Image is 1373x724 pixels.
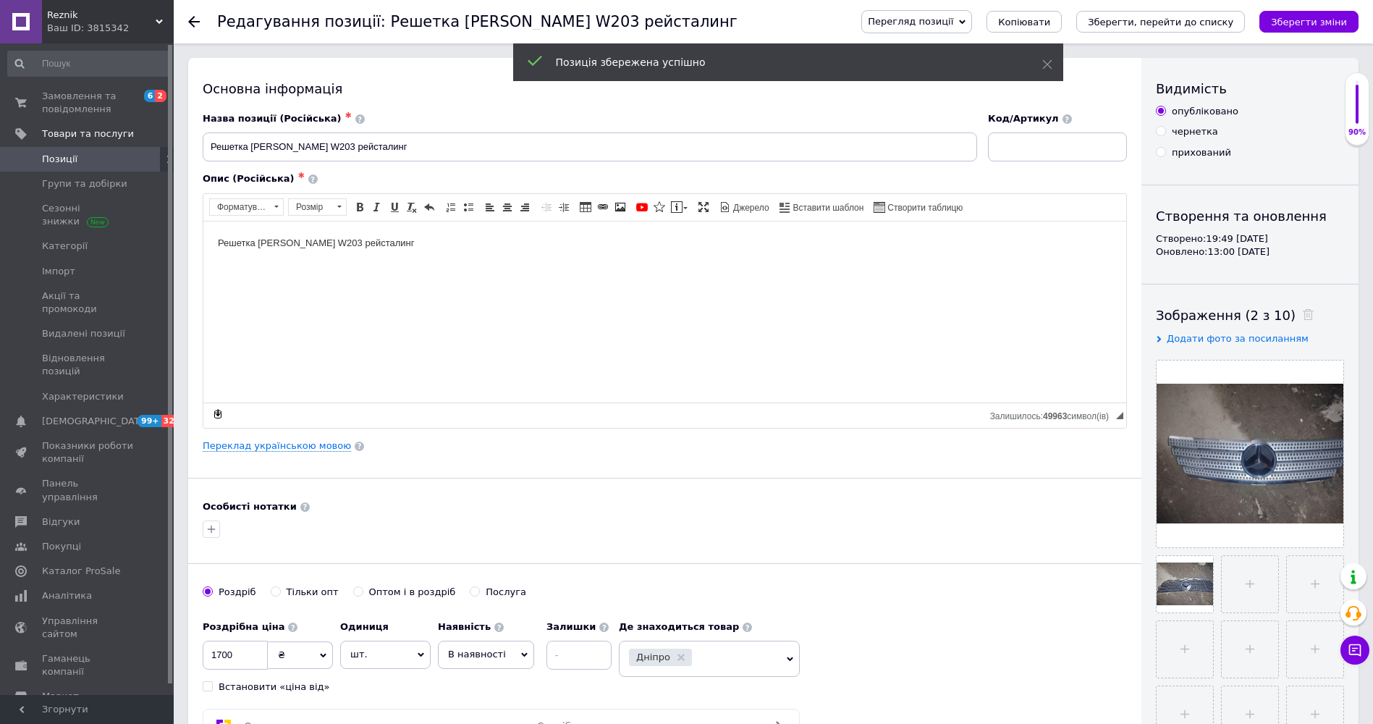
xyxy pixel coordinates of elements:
[352,199,368,215] a: Жирний (Ctrl+B)
[340,621,389,632] b: Одиниця
[203,222,1126,403] iframe: Редактор, 5BD96147-4F7D-4BEB-9426-34DD711185ED
[1172,125,1218,138] div: чернетка
[885,202,963,214] span: Створити таблицю
[1156,232,1344,245] div: Створено: 19:49 [DATE]
[42,202,134,228] span: Сезонні знижки
[210,406,226,422] a: Зробити резервну копію зараз
[871,199,965,215] a: Створити таблицю
[203,132,977,161] input: Наприклад, H&M жіноча сукня зелена 38 розмір вечірня максі з блискітками
[499,199,515,215] a: По центру
[369,586,456,599] div: Оптом і в роздріб
[340,641,431,668] span: шт.
[42,265,75,278] span: Імпорт
[731,202,769,214] span: Джерело
[42,127,134,140] span: Товари та послуги
[42,390,124,403] span: Характеристики
[161,415,178,427] span: 32
[7,51,171,77] input: Пошук
[42,439,134,466] span: Показники роботи компанії
[289,199,332,215] span: Розмір
[651,199,667,215] a: Вставити іконку
[998,17,1050,28] span: Копіювати
[42,690,79,703] span: Маркет
[219,681,330,694] div: Встановити «ціна від»
[421,199,437,215] a: Повернути (Ctrl+Z)
[634,199,650,215] a: Додати відео з YouTube
[386,199,402,215] a: Підкреслений (Ctrl+U)
[669,199,690,215] a: Вставити повідомлення
[619,621,739,632] b: Де знаходиться товар
[203,501,297,512] b: Особисті нотатки
[203,173,295,184] span: Опис (Російська)
[42,327,125,340] span: Видалені позиції
[203,440,351,452] a: Переклад українською мовою
[217,13,738,30] h1: Редагування позиції: Решетка Мерседес Бенз W203 рейсталинг
[345,111,352,120] span: ✱
[777,199,866,215] a: Вставити шаблон
[42,589,92,602] span: Аналітика
[203,113,342,124] span: Назва позиції (Російська)
[47,22,174,35] div: Ваш ID: 3815342
[868,16,953,27] span: Перегляд позиції
[1167,333,1309,344] span: Додати фото за посиланням
[1340,636,1369,665] button: Чат з покупцем
[1156,207,1344,225] div: Створення та оновлення
[42,90,134,116] span: Замовлення та повідомлення
[486,586,526,599] div: Послуга
[1116,412,1123,419] span: Потягніть для зміни розмірів
[1172,105,1238,118] div: опубліковано
[546,621,596,632] b: Залишки
[1259,11,1359,33] button: Зберегти зміни
[636,652,670,662] span: Дніпро
[546,641,612,670] input: -
[298,171,305,180] span: ✱
[42,290,134,316] span: Акції та промокоди
[556,199,572,215] a: Збільшити відступ
[438,621,491,632] b: Наявність
[42,153,77,166] span: Позиції
[1345,72,1369,146] div: 90% Якість заповнення
[369,199,385,215] a: Курсив (Ctrl+I)
[144,90,156,102] span: 6
[556,55,1006,70] div: Позиція збережена успішно
[404,199,420,215] a: Видалити форматування
[1043,411,1067,421] span: 49963
[138,415,161,427] span: 99+
[578,199,593,215] a: Таблиця
[1088,17,1233,28] i: Зберегти, перейти до списку
[188,16,200,28] div: Повернутися назад
[219,586,256,599] div: Роздріб
[287,586,339,599] div: Тільки опт
[210,199,269,215] span: Форматування
[42,565,120,578] span: Каталог ProSale
[717,199,772,215] a: Джерело
[696,199,711,215] a: Максимізувати
[595,199,611,215] a: Вставити/Редагувати посилання (Ctrl+L)
[42,540,81,553] span: Покупці
[443,199,459,215] a: Вставити/видалити нумерований список
[42,352,134,378] span: Відновлення позицій
[1156,80,1344,98] div: Видимість
[987,11,1062,33] button: Копіювати
[42,240,88,253] span: Категорії
[288,198,347,216] a: Розмір
[1076,11,1245,33] button: Зберегти, перейти до списку
[612,199,628,215] a: Зображення
[1156,306,1344,324] div: Зображення (2 з 10)
[203,641,268,670] input: 0
[1156,245,1344,258] div: Оновлено: 13:00 [DATE]
[482,199,498,215] a: По лівому краю
[448,649,506,660] span: В наявності
[278,649,285,660] span: ₴
[538,199,554,215] a: Зменшити відступ
[460,199,476,215] a: Вставити/видалити маркований список
[47,9,156,22] span: Reznik
[1345,127,1369,138] div: 90%
[42,652,134,678] span: Гаманець компанії
[42,477,134,503] span: Панель управління
[155,90,166,102] span: 2
[990,408,1116,421] div: Кiлькiсть символiв
[42,515,80,529] span: Відгуки
[209,198,284,216] a: Форматування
